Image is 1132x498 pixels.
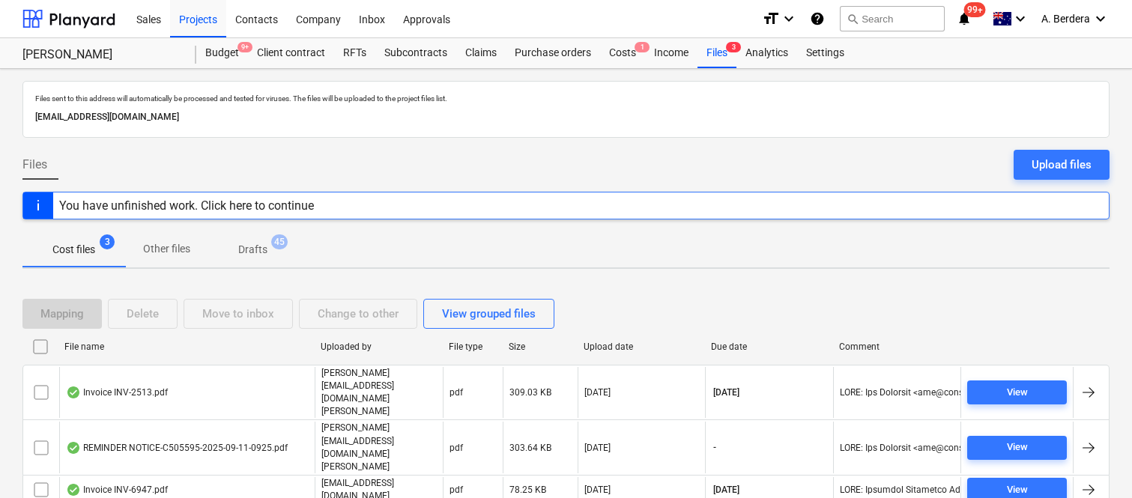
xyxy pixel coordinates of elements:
div: pdf [450,485,463,495]
a: Budget9+ [196,38,248,68]
div: REMINDER NOTICE-C505595-2025-09-11-0925.pdf [66,442,288,454]
span: search [847,13,859,25]
button: View [967,436,1067,460]
a: Income [645,38,697,68]
div: [DATE] [584,387,611,398]
div: pdf [450,387,463,398]
span: 3 [726,42,741,52]
p: [PERSON_NAME][EMAIL_ADDRESS][DOMAIN_NAME][PERSON_NAME] [321,422,437,473]
div: Costs [600,38,645,68]
div: Comment [839,341,955,352]
div: File name [64,341,309,352]
div: File type [449,341,497,352]
button: View grouped files [423,299,554,329]
span: 3 [100,234,115,249]
div: View [1007,439,1028,456]
i: keyboard_arrow_down [780,10,798,28]
p: Cost files [52,242,95,258]
div: 303.64 KB [509,443,551,453]
a: Client contract [248,38,334,68]
p: Files sent to this address will automatically be processed and tested for viruses. The files will... [35,94,1097,103]
div: Size [509,341,572,352]
a: Purchase orders [506,38,600,68]
div: Files [697,38,736,68]
span: 45 [271,234,288,249]
div: Due date [711,341,827,352]
a: Analytics [736,38,797,68]
span: Files [22,156,47,174]
div: View grouped files [442,304,536,324]
div: View [1007,384,1028,401]
span: 1 [635,42,650,52]
div: Upload date [584,341,700,352]
div: You have unfinished work. Click here to continue [59,198,314,213]
div: OCR finished [66,442,81,454]
iframe: Chat Widget [1057,426,1132,498]
i: keyboard_arrow_down [1092,10,1110,28]
div: OCR finished [66,484,81,496]
div: OCR finished [66,386,81,398]
a: Subcontracts [375,38,456,68]
div: Uploaded by [321,341,437,352]
i: Knowledge base [810,10,825,28]
i: notifications [957,10,972,28]
i: keyboard_arrow_down [1011,10,1029,28]
a: Costs1 [600,38,645,68]
p: [PERSON_NAME][EMAIL_ADDRESS][DOMAIN_NAME][PERSON_NAME] [321,367,437,419]
a: Claims [456,38,506,68]
button: Upload files [1014,150,1110,180]
p: Other files [143,241,190,257]
div: [DATE] [584,485,611,495]
div: pdf [450,443,463,453]
div: Upload files [1032,155,1092,174]
span: 99+ [964,2,986,17]
span: A. Berdera [1041,13,1090,25]
div: Invoice INV-2513.pdf [66,386,168,398]
div: Invoice INV-6947.pdf [66,484,168,496]
div: Budget [196,38,248,68]
div: 309.03 KB [509,387,551,398]
button: View [967,380,1067,404]
button: Search [840,6,945,31]
a: RFTs [334,38,375,68]
span: [DATE] [712,386,741,399]
span: 9+ [237,42,252,52]
a: Settings [797,38,853,68]
div: [DATE] [584,443,611,453]
p: Drafts [238,242,267,258]
span: [DATE] [712,484,741,497]
span: - [712,441,718,454]
p: [EMAIL_ADDRESS][DOMAIN_NAME] [35,109,1097,125]
div: [PERSON_NAME] [22,47,178,63]
i: format_size [762,10,780,28]
a: Files3 [697,38,736,68]
div: 78.25 KB [509,485,546,495]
